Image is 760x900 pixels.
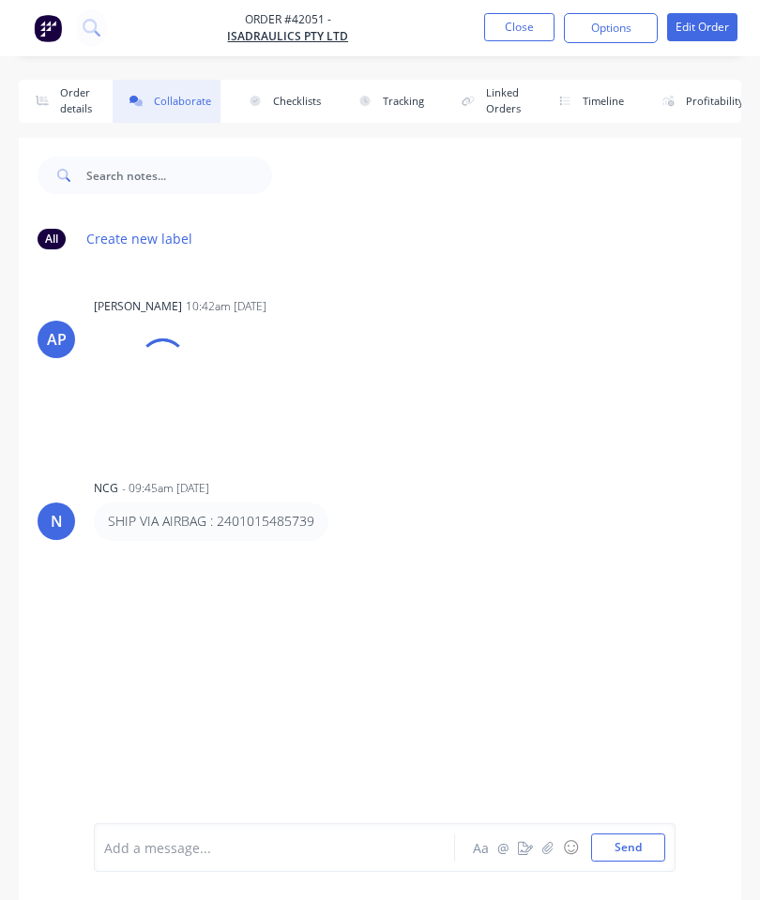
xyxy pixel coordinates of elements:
button: Profitability [645,80,753,123]
button: @ [492,836,514,859]
button: Options [564,13,658,43]
div: NCG [94,480,118,497]
button: Timeline [541,80,633,123]
button: Send [591,833,665,862]
div: [PERSON_NAME] [94,298,182,315]
button: Aa [469,836,492,859]
button: Close [484,13,555,41]
button: Linked Orders [445,80,530,123]
button: Edit Order [667,13,737,41]
div: - 09:45am [DATE] [122,480,209,497]
input: Search notes... [86,157,272,194]
button: Create new label [77,226,203,251]
div: All [38,229,66,249]
img: Factory [34,14,62,42]
div: N [51,510,63,532]
button: Collaborate [113,80,220,123]
div: 10:42am [DATE] [186,298,266,315]
a: Isadraulics Pty Ltd [227,28,348,45]
span: Order #42051 - [227,11,348,28]
button: Order details [19,80,101,123]
button: Checklists [232,80,330,123]
p: SHIP VIA AIRBAG : 2401015485739 [108,512,314,531]
button: ☺ [559,836,582,859]
div: AP [47,328,67,351]
button: Tracking [342,80,433,123]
